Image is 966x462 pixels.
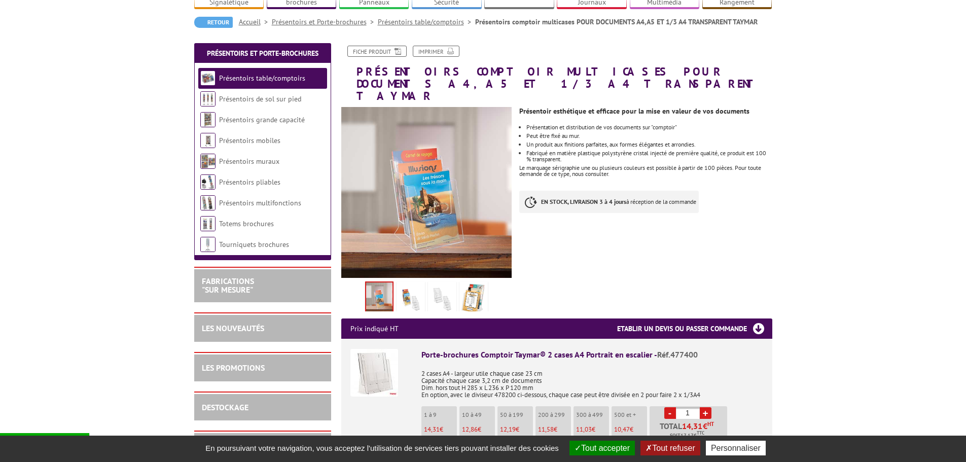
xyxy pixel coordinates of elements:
[657,349,698,360] span: Réf.477400
[347,46,407,57] a: Fiche produit
[378,17,475,26] a: Présentoirs table/comptoirs
[219,115,305,124] a: Présentoirs grande capacité
[202,323,264,333] a: LES NOUVEAUTÉS
[202,363,265,373] a: LES PROMOTIONS
[700,407,711,419] a: +
[341,107,512,278] img: porte_brochures_comptoirs_multicases_a4_a5_1-3a4_taymar_477300_mise_en_situation.jpg
[421,363,763,399] p: 2 cases A4 - largeur utile chaque case 23 cm Capacité chaque case 3,2 cm de documents Dim. hors t...
[200,133,216,148] img: Présentoirs mobiles
[462,426,495,433] p: €
[640,441,700,455] button: Tout refuser
[576,411,609,418] p: 300 à 499
[614,411,647,418] p: 500 et +
[526,150,772,162] li: Fabriqué en matière plastique polystyrène cristal injecté de première qualité, ce produit est 100...
[681,432,694,440] span: 17,17
[519,106,749,116] strong: Présentoir esthétique et efficace pour la mise en valeur de vos documents
[219,240,289,249] a: Tourniquets brochures
[350,318,399,339] p: Prix indiqué HT
[569,441,635,455] button: Tout accepter
[200,70,216,86] img: Présentoirs table/comptoirs
[462,411,495,418] p: 10 à 49
[200,237,216,252] img: Tourniquets brochures
[200,174,216,190] img: Présentoirs pliables
[430,283,454,315] img: porte_brochures_comptoirs_477300.jpg
[617,318,772,339] h3: Etablir un devis ou passer commande
[461,283,486,315] img: presentoir_3cases_a4_eco_portrait_escalier__477300_.jpg
[538,426,571,433] p: €
[272,17,378,26] a: Présentoirs et Porte-brochures
[219,157,279,166] a: Présentoirs muraux
[703,422,707,430] span: €
[519,165,772,177] div: Le marquage sérigraphie une ou plusieurs couleurs est possible à partir de 100 pièces. Pour toute...
[200,91,216,106] img: Présentoirs de sol sur pied
[614,425,630,434] span: 10,47
[200,154,216,169] img: Présentoirs muraux
[334,46,780,102] h1: Présentoirs comptoir multicases POUR DOCUMENTS A4,A5 ET 1/3 A4 TRANSPARENT TAYMAR
[664,407,676,419] a: -
[614,426,647,433] p: €
[219,136,280,145] a: Présentoirs mobiles
[519,191,699,213] p: à réception de la commande
[462,425,478,434] span: 12,86
[200,195,216,210] img: Présentoirs multifonctions
[200,112,216,127] img: Présentoirs grande capacité
[526,124,772,130] li: Présentation et distribution de vos documents sur "comptoir"
[239,17,272,26] a: Accueil
[194,17,233,28] a: Retour
[541,198,626,205] strong: EN STOCK, LIVRAISON 3 à 4 jours
[526,141,772,148] li: Un produit aux finitions parfaites, aux formes élégantes et arrondies.
[413,46,459,57] a: Imprimer
[202,276,254,295] a: FABRICATIONS"Sur Mesure"
[670,432,704,440] span: Soit €
[219,74,305,83] a: Présentoirs table/comptoirs
[475,17,758,27] li: Présentoirs comptoir multicases POUR DOCUMENTS A4,A5 ET 1/3 A4 TRANSPARENT TAYMAR
[424,425,440,434] span: 14,31
[219,94,301,103] a: Présentoirs de sol sur pied
[200,444,564,452] span: En poursuivant votre navigation, vous acceptez l'utilisation de services tiers pouvant installer ...
[219,177,280,187] a: Présentoirs pliables
[576,426,609,433] p: €
[707,420,714,428] sup: HT
[219,219,274,228] a: Totems brochures
[424,411,457,418] p: 1 à 9
[500,425,516,434] span: 12,19
[500,426,533,433] p: €
[576,425,592,434] span: 11,03
[350,349,398,397] img: Porte-brochures Comptoir Taymar® 2 cases A4 Portrait en escalier
[538,425,554,434] span: 11,58
[366,282,392,314] img: porte_brochures_comptoirs_multicases_a4_a5_1-3a4_taymar_477300_mise_en_situation.jpg
[652,422,727,440] p: Total
[399,283,423,315] img: porte_brochures_comptoirs_477300_vide_plein.jpg
[682,422,703,430] span: 14,31
[200,216,216,231] img: Totems brochures
[424,426,457,433] p: €
[706,441,766,455] button: Personnaliser (fenêtre modale)
[526,133,772,139] li: Peut être fixé au mur.
[697,430,704,436] sup: TTC
[500,411,533,418] p: 50 à 199
[207,49,318,58] a: Présentoirs et Porte-brochures
[219,198,301,207] a: Présentoirs multifonctions
[421,349,763,361] div: Porte-brochures Comptoir Taymar® 2 cases A4 Portrait en escalier -
[538,411,571,418] p: 200 à 299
